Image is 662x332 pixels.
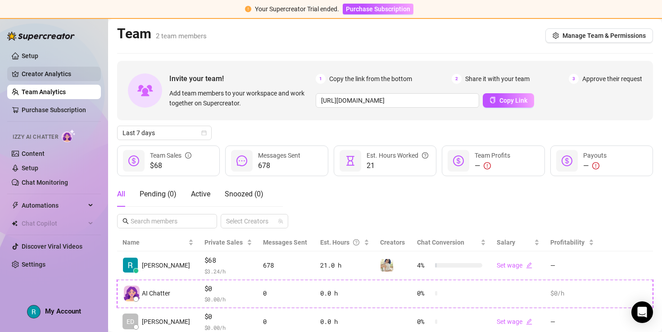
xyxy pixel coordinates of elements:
div: 0 [263,288,309,298]
a: Set wageedit [497,262,532,269]
a: Creator Analytics [22,67,94,81]
a: Team Analytics [22,88,66,96]
span: Add team members to your workspace and work together on Supercreator. [169,88,312,108]
span: $ 0.00 /h [204,295,252,304]
span: Team Profits [475,152,510,159]
span: edit [526,262,532,268]
span: Private Sales [204,239,243,246]
span: exclamation-circle [245,6,251,12]
span: question-circle [422,150,428,160]
a: Setup [22,52,38,59]
div: 678 [263,260,309,270]
span: Chat Conversion [417,239,464,246]
span: Chat Copilot [22,216,86,231]
span: dollar-circle [453,155,464,166]
span: info-circle [185,150,191,160]
img: logo-BBDzfeDw.svg [7,32,75,41]
span: 1 [316,74,326,84]
div: Team Sales [150,150,191,160]
span: search [122,218,129,224]
span: Messages Sent [258,152,300,159]
span: calendar [201,130,207,136]
span: ED [127,317,134,327]
a: Setup [22,164,38,172]
div: $0 /h [550,288,594,298]
span: Copy the link from the bottom [329,74,412,84]
span: Invite your team! [169,73,316,84]
div: 0 [263,317,309,327]
span: 0 % [417,288,431,298]
div: Est. Hours Worked [367,150,428,160]
h2: Team [117,25,207,42]
span: $ 3.24 /h [204,267,252,276]
div: 0.0 h [320,317,369,327]
span: 2 team members [156,32,207,40]
a: Discover Viral Videos [22,243,82,250]
span: Automations [22,198,86,213]
span: hourglass [345,155,356,166]
span: Share it with your team [465,74,530,84]
span: $0 [204,283,252,294]
span: 21 [367,160,428,171]
div: All [117,189,125,200]
span: $0 [204,311,252,322]
span: Profitability [550,239,585,246]
th: Creators [375,234,412,251]
img: izzy-ai-chatter-avatar-DDCN_rTZ.svg [124,286,140,301]
img: Chat Copilot [12,220,18,227]
span: thunderbolt [12,202,19,209]
button: Copy Link [483,93,534,108]
span: 4 % [417,260,431,270]
div: Pending ( 0 ) [140,189,177,200]
a: Settings [22,261,45,268]
span: copy [490,97,496,103]
div: Open Intercom Messenger [631,301,653,323]
span: 2 [452,74,462,84]
span: $ 0.00 /h [204,323,252,332]
span: Your Supercreator Trial ended. [255,5,339,13]
span: Approve their request [582,74,642,84]
div: 21.0 h [320,260,369,270]
span: [PERSON_NAME] [142,260,190,270]
span: Copy Link [499,97,527,104]
span: edit [526,318,532,325]
div: — [475,160,510,171]
span: 678 [258,160,300,171]
span: 3 [569,74,579,84]
img: ACg8ocKFGPVRtj142_rkI3B9rKeRFyp3J_PfdbpTP74ui52NAUW9gVw=s96-c [27,305,40,318]
span: Name [122,237,186,247]
div: — [583,160,607,171]
span: exclamation-circle [592,162,599,169]
span: $68 [150,160,191,171]
span: Messages Sent [263,239,307,246]
td: — [545,251,599,280]
a: Purchase Subscription [343,5,413,13]
span: question-circle [353,237,359,247]
div: 0.0 h [320,288,369,298]
span: [PERSON_NAME] [142,317,190,327]
img: Lizbeth [381,259,393,272]
span: Last 7 days [122,126,206,140]
span: dollar-circle [562,155,572,166]
span: Salary [497,239,515,246]
img: AI Chatter [62,129,76,142]
th: Name [117,234,199,251]
span: $68 [204,255,252,266]
a: Purchase Subscription [22,106,86,114]
span: Snoozed ( 0 ) [225,190,263,198]
button: Purchase Subscription [343,4,413,14]
span: My Account [45,307,81,315]
span: setting [553,32,559,39]
span: 0 % [417,317,431,327]
img: Rebecca C [123,258,138,273]
span: AI Chatter [142,288,170,298]
span: Purchase Subscription [346,5,410,13]
span: message [236,155,247,166]
span: Active [191,190,210,198]
span: team [278,218,283,224]
span: dollar-circle [128,155,139,166]
span: exclamation-circle [484,162,491,169]
span: Manage Team & Permissions [562,32,646,39]
span: Payouts [583,152,607,159]
a: Content [22,150,45,157]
